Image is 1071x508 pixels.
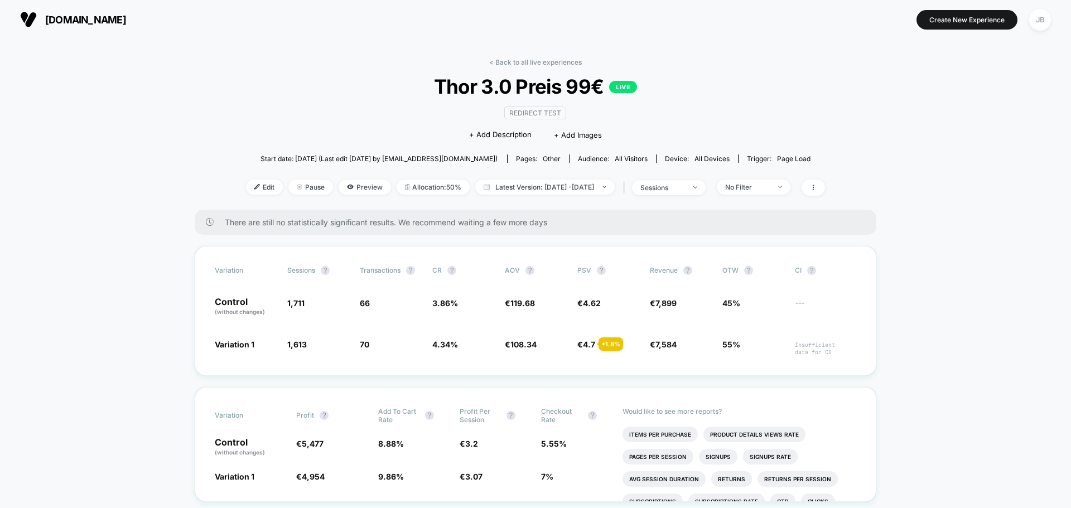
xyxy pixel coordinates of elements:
[505,340,537,349] span: €
[623,407,856,415] p: Would like to see more reports?
[215,308,265,315] span: (without changes)
[460,439,478,448] span: €
[795,341,856,356] span: Insufficient data for CI
[505,266,520,274] span: AOV
[225,217,854,227] span: There are still no statistically significant results. We recommend waiting a few more days
[693,186,697,188] img: end
[1026,8,1054,31] button: JB
[583,340,595,349] span: 4.7
[287,266,315,274] span: Sessions
[640,183,685,192] div: sessions
[623,427,698,442] li: Items Per Purchase
[703,427,805,442] li: Product Details Views Rate
[620,180,632,196] span: |
[722,340,740,349] span: 55%
[722,266,784,275] span: OTW
[275,75,796,98] span: Thor 3.0 Preis 99€
[599,337,623,351] div: + 1.8 %
[623,449,693,465] li: Pages Per Session
[425,411,434,420] button: ?
[602,186,606,188] img: end
[489,58,582,66] a: < Back to all live experiences
[588,411,597,420] button: ?
[795,300,856,316] span: ---
[465,472,483,481] span: 3.07
[288,180,333,195] span: Pause
[484,184,490,190] img: calendar
[465,439,478,448] span: 3.2
[554,130,602,139] span: + Add Images
[699,449,737,465] li: Signups
[725,183,770,191] div: No Filter
[583,298,601,308] span: 4.62
[321,266,330,275] button: ?
[777,154,811,163] span: Page Load
[360,340,369,349] span: 70
[577,340,595,349] span: €
[711,471,752,487] li: Returns
[378,439,404,448] span: 8.88 %
[360,298,370,308] span: 66
[541,407,582,424] span: Checkout Rate
[20,11,37,28] img: Visually logo
[650,266,678,274] span: Revenue
[916,10,1017,30] button: Create New Experience
[505,298,535,308] span: €
[254,184,260,190] img: edit
[447,266,456,275] button: ?
[17,11,129,28] button: [DOMAIN_NAME]
[432,340,458,349] span: 4.34 %
[378,407,419,424] span: Add To Cart Rate
[609,81,637,93] p: LIVE
[1029,9,1051,31] div: JB
[406,266,415,275] button: ?
[747,154,811,163] div: Trigger:
[405,184,409,190] img: rebalance
[778,186,782,188] img: end
[460,407,501,424] span: Profit Per Session
[320,411,329,420] button: ?
[432,266,442,274] span: CR
[683,266,692,275] button: ?
[597,266,606,275] button: ?
[297,184,302,190] img: end
[460,472,483,481] span: €
[758,471,838,487] li: Returns Per Session
[215,449,265,456] span: (without changes)
[215,266,276,275] span: Variation
[302,472,325,481] span: 4,954
[215,340,254,349] span: Variation 1
[360,266,401,274] span: Transactions
[215,438,285,457] p: Control
[339,180,391,195] span: Preview
[432,298,458,308] span: 3.86 %
[655,298,677,308] span: 7,899
[302,439,324,448] span: 5,477
[246,180,283,195] span: Edit
[807,266,816,275] button: ?
[296,472,325,481] span: €
[541,472,553,481] span: 7 %
[578,154,648,163] div: Audience:
[287,298,305,308] span: 1,711
[475,180,615,195] span: Latest Version: [DATE] - [DATE]
[397,180,470,195] span: Allocation: 50%
[577,298,601,308] span: €
[795,266,856,275] span: CI
[656,154,738,163] span: Device:
[296,439,324,448] span: €
[516,154,561,163] div: Pages:
[287,340,307,349] span: 1,613
[543,154,561,163] span: other
[260,154,498,163] span: Start date: [DATE] (Last edit [DATE] by [EMAIL_ADDRESS][DOMAIN_NAME])
[469,129,532,141] span: + Add Description
[506,411,515,420] button: ?
[510,298,535,308] span: 119.68
[577,266,591,274] span: PSV
[722,298,740,308] span: 45%
[541,439,567,448] span: 5.55 %
[215,472,254,481] span: Variation 1
[215,407,276,424] span: Variation
[615,154,648,163] span: All Visitors
[504,107,566,119] span: Redirect Test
